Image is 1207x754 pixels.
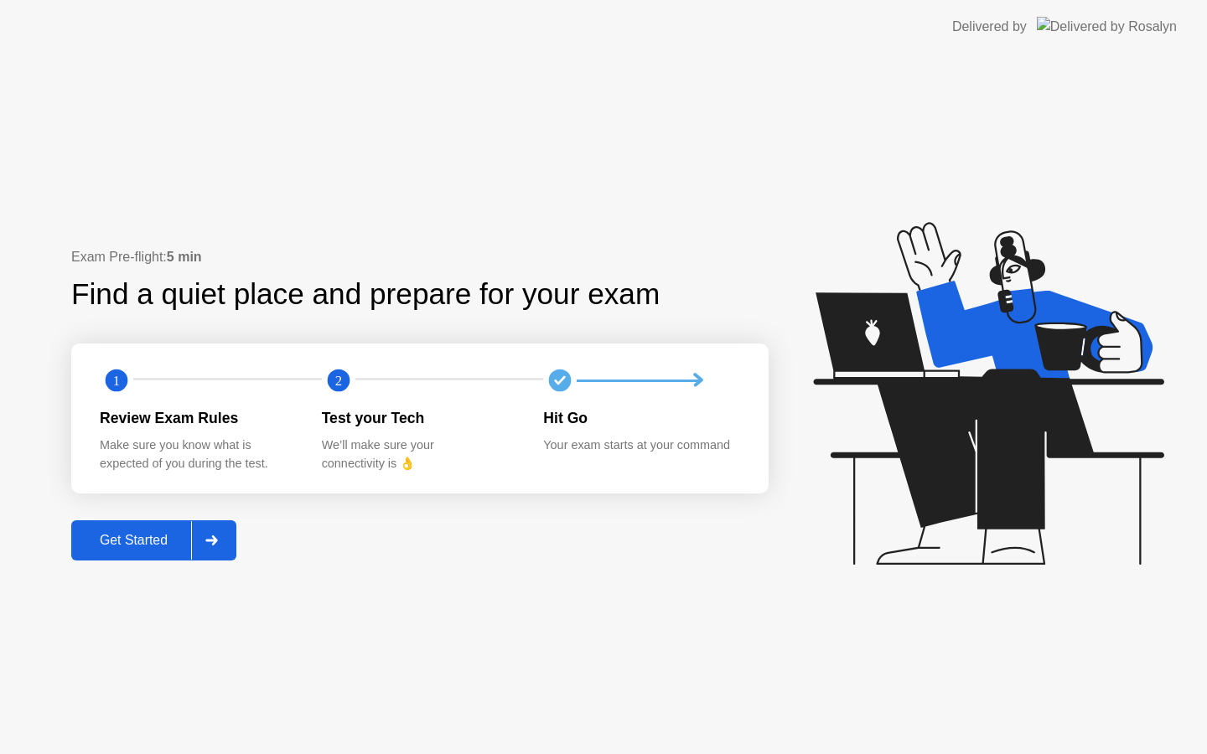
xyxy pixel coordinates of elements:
[543,407,738,429] div: Hit Go
[71,520,236,560] button: Get Started
[71,247,769,267] div: Exam Pre-flight:
[322,407,517,429] div: Test your Tech
[100,407,295,429] div: Review Exam Rules
[113,373,120,389] text: 1
[952,17,1027,37] div: Delivered by
[335,373,342,389] text: 2
[76,533,191,548] div: Get Started
[100,436,295,473] div: Make sure you know what is expected of you during the test.
[543,436,738,455] div: Your exam starts at your command
[167,250,202,264] b: 5 min
[71,272,662,317] div: Find a quiet place and prepare for your exam
[322,436,517,473] div: We’ll make sure your connectivity is 👌
[1037,17,1177,36] img: Delivered by Rosalyn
